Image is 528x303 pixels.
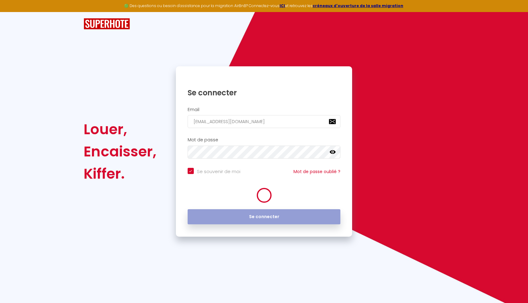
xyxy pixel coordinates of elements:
[84,18,130,30] img: SuperHote logo
[188,137,341,143] h2: Mot de passe
[280,3,285,8] a: ICI
[293,168,340,175] a: Mot de passe oublié ?
[188,107,341,112] h2: Email
[84,163,156,185] div: Kiffer.
[188,88,341,98] h1: Se connecter
[188,209,341,225] button: Se connecter
[84,140,156,163] div: Encaisser,
[5,2,23,21] button: Ouvrir le widget de chat LiveChat
[84,118,156,140] div: Louer,
[313,3,403,8] a: créneaux d'ouverture de la salle migration
[188,115,341,128] input: Ton Email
